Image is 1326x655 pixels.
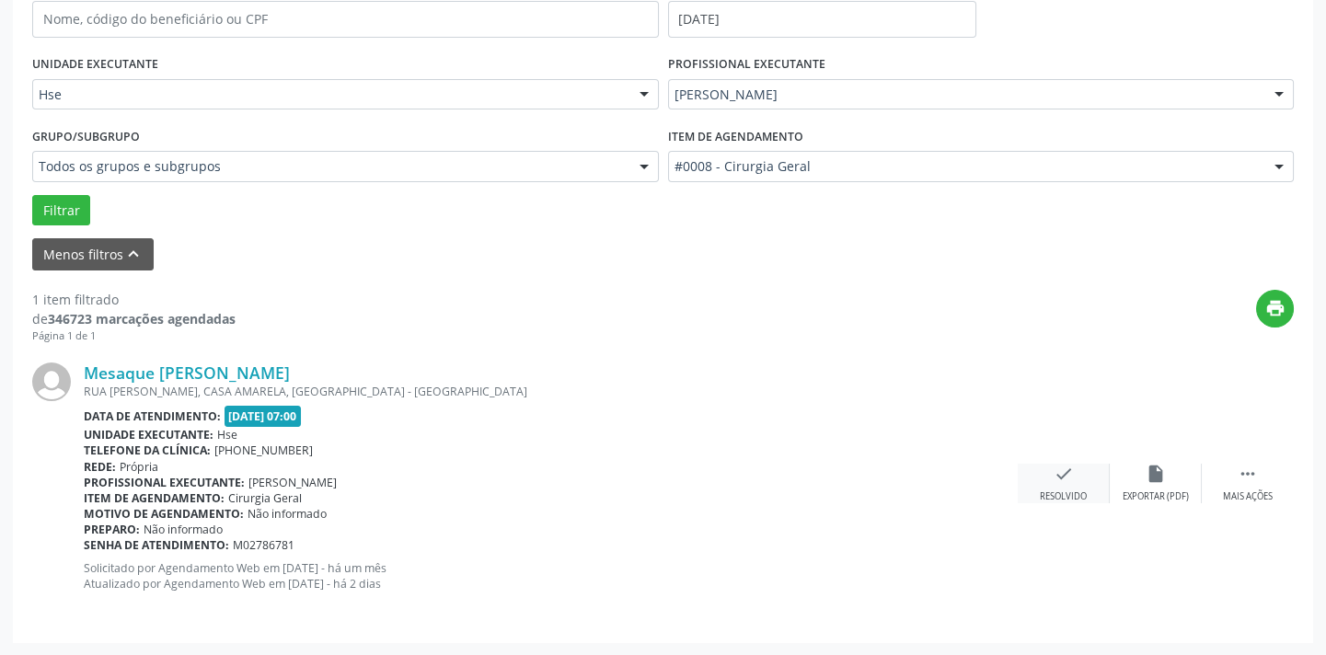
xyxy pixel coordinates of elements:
[39,157,621,176] span: Todos os grupos e subgrupos
[32,328,236,344] div: Página 1 de 1
[668,122,803,151] label: Item de agendamento
[144,522,223,537] span: Não informado
[1054,464,1074,484] i: check
[84,506,244,522] b: Motivo de agendamento:
[32,309,236,328] div: de
[84,408,221,424] b: Data de atendimento:
[1223,490,1273,503] div: Mais ações
[84,362,290,383] a: Mesaque [PERSON_NAME]
[675,86,1257,104] span: [PERSON_NAME]
[48,310,236,327] strong: 346723 marcações agendadas
[668,51,825,79] label: PROFISSIONAL EXECUTANTE
[84,490,225,506] b: Item de agendamento:
[1146,464,1166,484] i: insert_drive_file
[84,384,1018,399] div: RUA [PERSON_NAME], CASA AMARELA, [GEOGRAPHIC_DATA] - [GEOGRAPHIC_DATA]
[1256,290,1294,327] button: print
[84,560,1018,592] p: Solicitado por Agendamento Web em [DATE] - há um mês Atualizado por Agendamento Web em [DATE] - h...
[84,537,229,553] b: Senha de atendimento:
[248,475,337,490] span: [PERSON_NAME]
[1238,464,1258,484] i: 
[84,442,211,458] b: Telefone da clínica:
[675,157,1257,176] span: #0008 - Cirurgia Geral
[84,459,116,475] b: Rede:
[32,290,236,309] div: 1 item filtrado
[84,522,140,537] b: Preparo:
[217,427,237,442] span: Hse
[1265,298,1286,318] i: print
[123,244,144,264] i: keyboard_arrow_up
[84,427,213,442] b: Unidade executante:
[84,475,245,490] b: Profissional executante:
[32,122,140,151] label: Grupo/Subgrupo
[32,195,90,226] button: Filtrar
[214,442,313,458] span: [PHONE_NUMBER]
[1040,490,1087,503] div: Resolvido
[39,86,621,104] span: Hse
[32,1,659,38] input: Nome, código do beneficiário ou CPF
[233,537,294,553] span: M02786781
[668,1,976,38] input: Selecione um intervalo
[248,506,327,522] span: Não informado
[32,238,154,270] button: Menos filtroskeyboard_arrow_up
[32,51,158,79] label: UNIDADE EXECUTANTE
[32,362,71,401] img: img
[225,406,302,427] span: [DATE] 07:00
[1123,490,1189,503] div: Exportar (PDF)
[120,459,158,475] span: Própria
[228,490,302,506] span: Cirurgia Geral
